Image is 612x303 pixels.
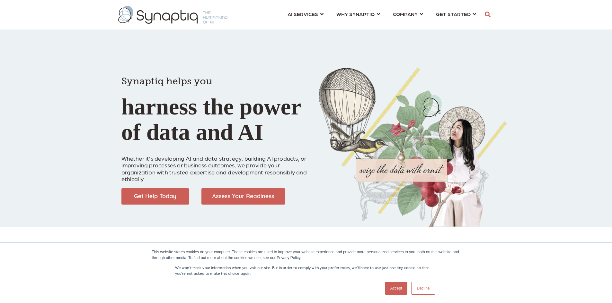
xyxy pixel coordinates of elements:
[281,3,483,26] nav: menu
[336,8,380,20] a: WHY SYNAPTIQ
[175,265,437,276] p: We won't track your information when you visit our site. But in order to comply with your prefere...
[121,148,309,182] p: Whether it’s developing AI and data strategy, building AI products, or improving processes or bus...
[393,10,418,18] span: COMPANY
[121,64,309,145] h1: harness the power of data and AI
[319,67,507,227] img: Collage of girl, balloon, bird, and butterfly, with seize the data with ernst text
[411,282,435,295] a: Decline
[121,188,189,205] img: Get Help Today
[118,6,227,24] img: synaptiq logo-1
[121,75,212,87] span: Synaptiq helps you
[201,188,285,205] img: Assess Your Readiness
[288,10,318,18] span: AI SERVICES
[436,10,471,18] span: GET STARTED
[385,282,408,295] a: Accept
[436,8,476,20] a: GET STARTED
[288,8,324,20] a: AI SERVICES
[393,8,423,20] a: COMPANY
[152,249,460,261] div: This website stores cookies on your computer. These cookies are used to improve your website expe...
[336,10,375,18] span: WHY SYNAPTIQ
